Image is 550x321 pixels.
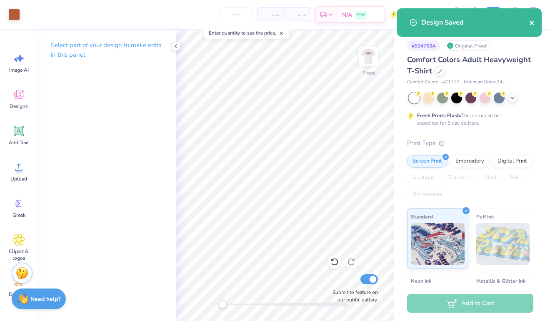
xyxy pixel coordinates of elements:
[464,79,505,86] span: Minimum Order: 24 +
[357,12,365,18] span: Free
[421,18,529,28] div: Design Saved
[407,188,447,201] div: Rhinestones
[476,223,530,265] img: Puff Ink
[476,212,494,221] span: Puff Ink
[417,112,520,127] div: This color can be expedited for 5 day delivery.
[417,112,461,119] strong: Fresh Prints Flash:
[360,48,377,65] img: Front
[362,69,375,77] div: Front
[450,155,490,168] div: Embroidery
[9,67,29,73] span: Image AI
[10,103,28,110] span: Designs
[289,10,306,19] span: – –
[492,155,532,168] div: Digital Print
[505,172,524,184] div: Foil
[12,212,25,218] span: Greek
[204,27,289,39] div: Enter quantity to see the price.
[407,55,531,76] span: Comfort Colors Adult Heavyweight T-Shirt
[30,295,60,303] strong: Need help?
[402,6,443,23] input: Untitled Design
[407,40,440,51] div: # 524763A
[328,288,378,303] label: Submit to feature on our public gallery.
[51,40,162,60] p: Select part of your design to make edits in this panel
[262,10,279,19] span: – –
[218,300,227,308] div: Accessibility label
[411,276,431,285] span: Neon Ink
[407,155,447,168] div: Screen Print
[479,172,502,184] div: Vinyl
[407,138,533,148] div: Print Type
[407,172,440,184] div: Applique
[443,172,476,184] div: Transfers
[407,79,438,86] span: Comfort Colors
[411,212,433,221] span: Standard
[529,18,535,28] button: close
[445,40,491,51] div: Original Proof
[442,79,460,86] span: # C1717
[9,139,29,146] span: Add Text
[10,176,27,182] span: Upload
[9,291,29,298] span: Decorate
[476,276,525,285] span: Metallic & Glitter Ink
[5,248,32,261] span: Clipart & logos
[220,7,253,22] input: – –
[411,223,465,265] img: Standard
[342,10,352,19] span: N/A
